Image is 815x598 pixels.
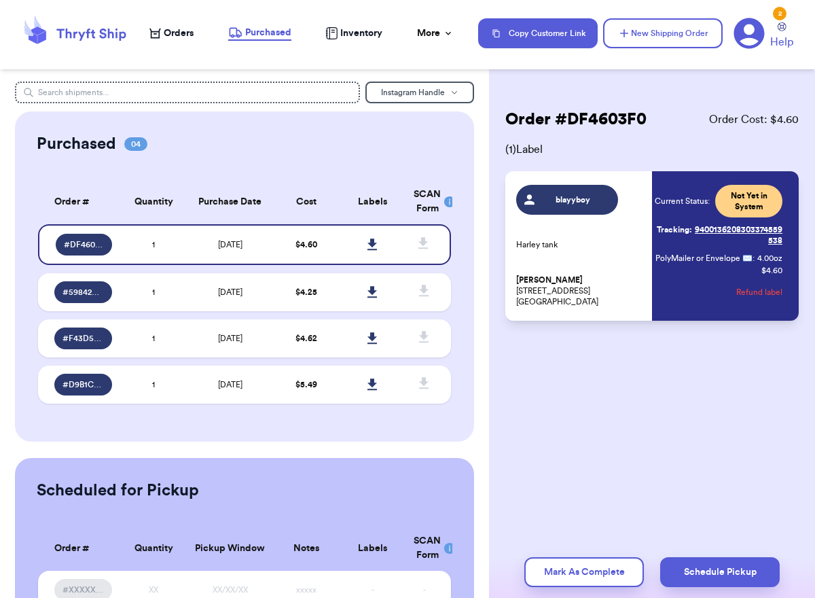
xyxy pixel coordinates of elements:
[62,379,105,390] span: # D9B1C94A
[417,27,454,40] div: More
[753,253,755,264] span: :
[381,88,445,96] span: Instagram Handle
[660,557,780,587] button: Schedule Pickup
[524,557,644,587] button: Mark As Complete
[124,137,147,151] span: 04
[516,275,644,307] p: [STREET_ADDRESS] [GEOGRAPHIC_DATA]
[15,82,361,103] input: Search shipments...
[657,224,692,235] span: Tracking:
[187,179,274,224] th: Purchase Date
[655,254,753,262] span: PolyMailer or Envelope ✉️
[187,526,274,571] th: Pickup Window
[761,265,782,276] p: $ 4.60
[414,188,435,216] div: SCAN Form
[37,480,199,502] h2: Scheduled for Pickup
[414,534,435,563] div: SCAN Form
[655,196,710,207] span: Current Status:
[295,334,317,342] span: $ 4.62
[228,26,291,41] a: Purchased
[296,586,316,594] span: xxxxx
[505,109,647,130] h2: Order # DF4603F0
[152,241,155,249] span: 1
[655,219,782,251] a: Tracking:9400136208303374559538
[152,381,155,389] span: 1
[218,334,242,342] span: [DATE]
[372,586,374,594] span: -
[274,179,340,224] th: Cost
[149,586,158,594] span: XX
[770,34,793,50] span: Help
[709,111,799,128] span: Order Cost: $ 4.60
[274,526,340,571] th: Notes
[770,22,793,50] a: Help
[62,584,105,595] span: #XXXXXXXX
[295,241,317,249] span: $ 4.60
[64,239,105,250] span: # DF4603F0
[164,27,194,40] span: Orders
[37,133,116,155] h2: Purchased
[218,381,242,389] span: [DATE]
[38,526,121,571] th: Order #
[218,288,242,296] span: [DATE]
[120,526,186,571] th: Quantity
[773,7,786,20] div: 2
[62,333,105,344] span: # F43D5447
[478,18,598,48] button: Copy Customer Link
[213,586,248,594] span: XX/XX/XX
[325,27,382,40] a: Inventory
[757,253,782,264] span: 4.00 oz
[723,190,774,212] span: Not Yet in System
[505,141,799,158] span: ( 1 ) Label
[340,526,405,571] th: Labels
[245,26,291,39] span: Purchased
[603,18,723,48] button: New Shipping Order
[733,18,765,49] a: 2
[120,179,186,224] th: Quantity
[340,179,405,224] th: Labels
[423,586,426,594] span: -
[516,239,644,250] p: Harley tank
[152,334,155,342] span: 1
[62,287,105,298] span: # 59842AF0
[295,381,317,389] span: $ 5.49
[152,288,155,296] span: 1
[38,179,121,224] th: Order #
[295,288,317,296] span: $ 4.25
[340,27,382,40] span: Inventory
[365,82,474,103] button: Instagram Handle
[218,241,242,249] span: [DATE]
[149,27,194,40] a: Orders
[541,194,606,205] span: blayyboy
[516,275,583,285] span: [PERSON_NAME]
[736,277,782,307] button: Refund label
